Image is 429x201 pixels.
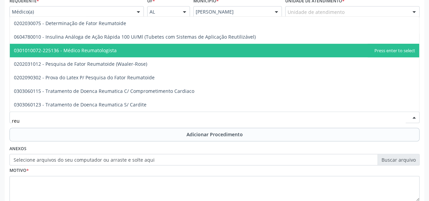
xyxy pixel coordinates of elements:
[9,144,26,154] label: Anexos
[187,131,243,138] span: Adicionar Procedimento
[150,8,176,15] span: AL
[14,101,147,108] span: 0303060123 - Tratamento de Doenca Reumatica S/ Cardite
[12,114,406,127] input: Buscar por procedimento
[14,20,126,26] span: 0202030075 - Determinação de Fator Reumatoide
[14,34,256,40] span: 0604780010 - Insulina Análoga de Ação Rápida 100 Ui/Ml (Tubetes com Sistemas de Aplicação Reutili...
[12,8,130,15] span: Médico(a)
[14,61,147,67] span: 0202031012 - Pesquisa de Fator Reumatoide (Waaler-Rose)
[9,165,29,176] label: Motivo
[196,8,268,15] span: [PERSON_NAME]
[14,74,155,81] span: 0202090302 - Prova do Latex P/ Pesquisa do Fator Reumatoide
[14,47,117,54] span: 0301010072-225136 - Médico Reumatologista
[9,128,420,141] button: Adicionar Procedimento
[14,88,194,94] span: 0303060115 - Tratamento de Doenca Reumatica C/ Comprometimento Cardiaco
[288,8,345,16] span: Unidade de atendimento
